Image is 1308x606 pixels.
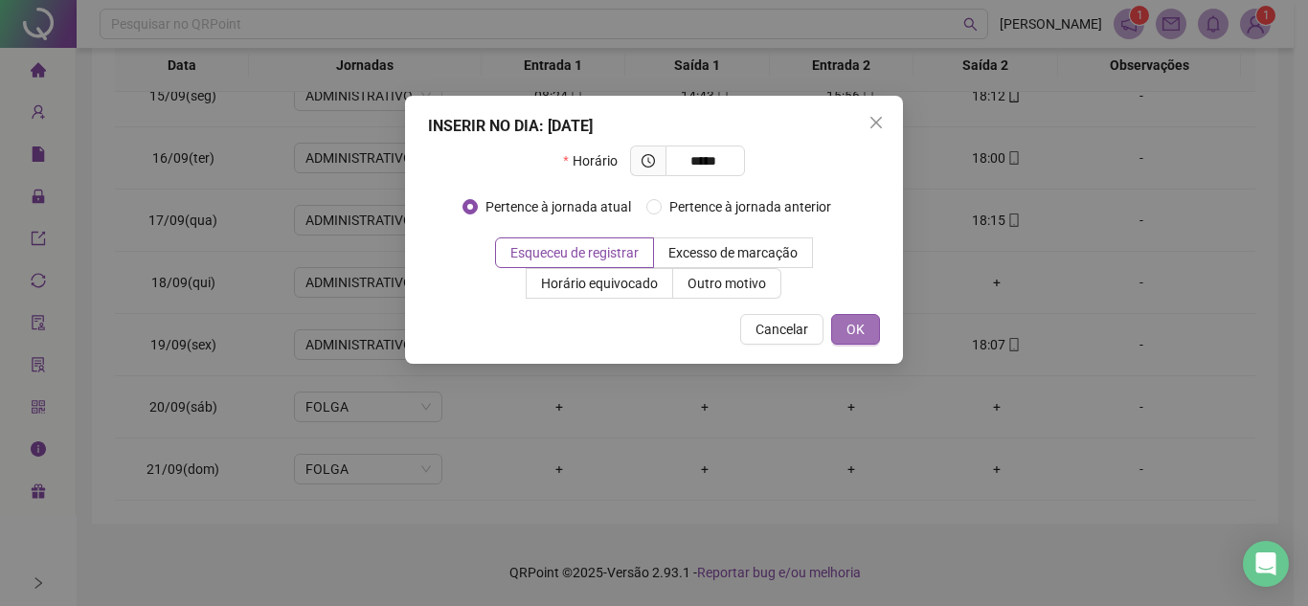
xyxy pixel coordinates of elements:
[541,276,658,291] span: Horário equivocado
[510,245,639,260] span: Esqueceu de registrar
[846,319,865,340] span: OK
[478,196,639,217] span: Pertence à jornada atual
[662,196,839,217] span: Pertence à jornada anterior
[1243,541,1289,587] div: Open Intercom Messenger
[861,107,891,138] button: Close
[688,276,766,291] span: Outro motivo
[868,115,884,130] span: close
[831,314,880,345] button: OK
[668,245,798,260] span: Excesso de marcação
[563,146,629,176] label: Horário
[740,314,823,345] button: Cancelar
[755,319,808,340] span: Cancelar
[428,115,880,138] div: INSERIR NO DIA : [DATE]
[642,154,655,168] span: clock-circle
